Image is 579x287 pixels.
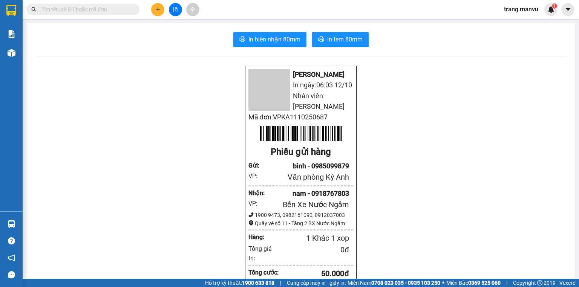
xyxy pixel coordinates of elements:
[8,254,15,261] span: notification
[248,188,262,198] div: Nhận :
[31,7,37,12] span: search
[248,69,353,80] li: [PERSON_NAME]
[446,279,501,287] span: Miền Bắc
[327,35,363,44] span: In tem 80mm
[186,3,199,16] button: aim
[553,3,556,9] span: 1
[8,30,15,38] img: solution-icon
[233,32,306,47] button: printerIn biên nhận 80mm
[248,145,353,159] div: Phiếu gửi hàng
[248,232,270,242] div: Hàng:
[561,3,574,16] button: caret-down
[280,279,281,287] span: |
[41,5,130,14] input: Tìm tên, số ĐT hoặc mã đơn
[262,199,349,211] div: Bến Xe Nước Ngầm
[287,279,346,287] span: Cung cấp máy in - giấy in:
[442,281,444,284] span: ⚪️
[552,3,557,9] sup: 1
[248,91,353,112] li: Nhân viên: [PERSON_NAME]
[279,244,349,256] div: 0 đ
[262,171,349,183] div: Văn phòng Kỳ Anh
[190,7,195,12] span: aim
[371,280,440,286] strong: 0708 023 035 - 0935 103 250
[248,211,353,219] div: 1900 9473, 0982161090, 0912037003
[248,212,254,217] span: phone
[248,219,353,227] div: Quầy vé số 11 - Tầng 2 BX Nước Ngầm
[248,80,353,90] li: In ngày: 06:03 12/10
[506,279,507,287] span: |
[155,7,161,12] span: plus
[151,3,164,16] button: plus
[169,3,182,16] button: file-add
[270,232,349,244] div: 1 Khác 1 xop
[248,161,262,170] div: Gửi :
[8,49,15,57] img: warehouse-icon
[248,35,300,44] span: In biên nhận 80mm
[548,6,554,13] img: icon-new-feature
[8,220,15,228] img: warehouse-icon
[248,268,279,277] div: Tổng cước:
[262,188,349,199] div: nam - 0918767803
[8,271,15,278] span: message
[248,244,279,263] div: Tổng giá trị:
[537,280,542,285] span: copyright
[348,279,440,287] span: Miền Nam
[248,220,254,226] span: environment
[498,5,544,14] span: trang.manvu
[248,171,262,181] div: VP:
[173,7,178,12] span: file-add
[262,161,349,171] div: bình - 0985099879
[205,279,274,287] span: Hỗ trợ kỹ thuật:
[279,268,349,279] div: 50.000 đ
[565,6,571,13] span: caret-down
[312,32,369,47] button: printerIn tem 80mm
[8,237,15,244] span: question-circle
[239,36,245,43] span: printer
[468,280,501,286] strong: 0369 525 060
[318,36,324,43] span: printer
[248,199,262,208] div: VP:
[248,112,353,122] li: Mã đơn: VPKA1110250687
[242,280,274,286] strong: 1900 633 818
[6,5,16,16] img: logo-vxr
